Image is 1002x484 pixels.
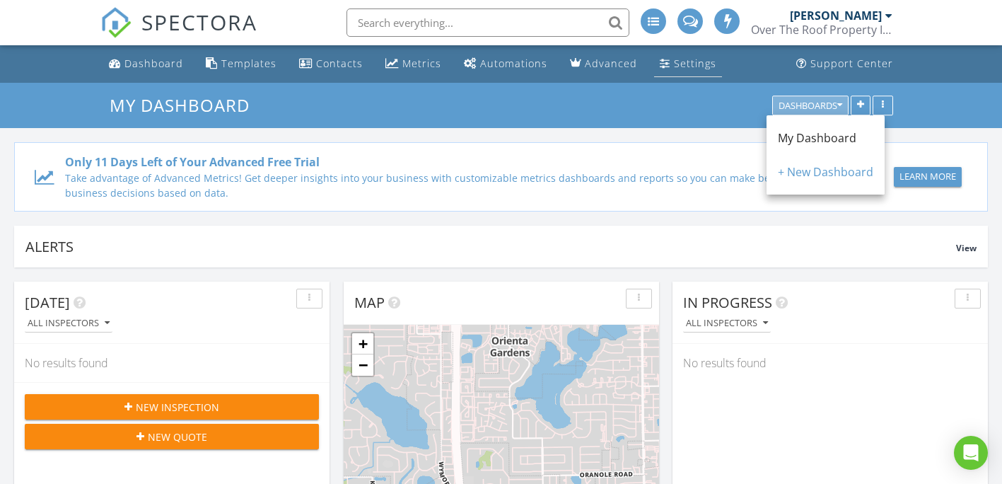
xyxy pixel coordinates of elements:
div: All Inspectors [28,318,110,328]
a: Zoom out [352,355,373,376]
a: Support Center [791,51,899,77]
span: My Dashboard [778,130,856,146]
div: Alerts [25,237,956,256]
a: Zoom in [352,333,373,355]
span: View [956,242,977,254]
div: No results found [672,344,988,382]
a: Dashboard [103,51,189,77]
a: Settings [654,51,722,77]
button: Dashboards [772,96,849,115]
a: Metrics [380,51,447,77]
div: Settings [674,57,716,70]
div: Automations [480,57,547,70]
a: Templates [200,51,282,77]
div: Learn More [899,170,956,184]
div: No results found [14,344,330,382]
div: Metrics [402,57,441,70]
div: Dashboard [124,57,183,70]
div: [PERSON_NAME] [790,8,882,23]
span: [DATE] [25,293,70,312]
button: New Inspection [25,394,319,420]
div: Contacts [316,57,363,70]
a: SPECTORA [100,19,257,49]
button: Learn More [894,167,962,187]
span: SPECTORA [141,7,257,37]
div: + New Dashboard [778,163,873,180]
a: Advanced [564,51,643,77]
a: Automations (Advanced) [458,51,553,77]
button: All Inspectors [683,314,771,333]
span: Map [354,293,385,312]
div: Open Intercom Messenger [954,436,988,470]
div: Take advantage of Advanced Metrics! Get deeper insights into your business with customizable metr... [65,171,817,200]
img: The Best Home Inspection Software - Spectora [100,7,132,38]
div: All Inspectors [686,318,768,328]
div: Over The Roof Property Inspections [751,23,892,37]
span: New Inspection [136,400,219,415]
button: All Inspectors [25,314,112,333]
input: Search everything... [346,8,629,37]
div: Only 11 Days Left of Your Advanced Free Trial [65,154,817,171]
div: Advanced [585,57,637,70]
a: My Dashboard [110,93,262,117]
button: New Quote [25,424,319,449]
div: Support Center [810,57,893,70]
div: Templates [221,57,276,70]
a: Contacts [293,51,368,77]
span: In Progress [683,293,772,312]
span: New Quote [148,430,207,444]
div: Dashboards [779,100,842,110]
